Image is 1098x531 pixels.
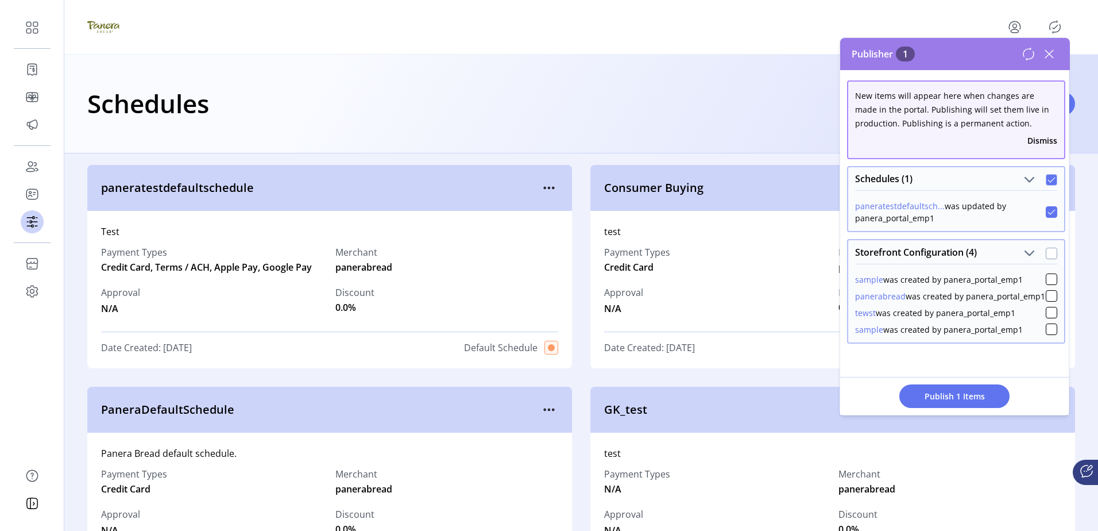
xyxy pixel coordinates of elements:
[1046,18,1064,36] button: Publisher Panel
[335,467,392,481] label: Merchant
[604,467,670,481] label: Payment Types
[604,447,1061,460] div: test
[87,11,119,43] img: logo
[101,467,167,481] label: Payment Types
[101,341,192,355] span: Date Created: [DATE]
[604,482,621,496] span: N/A
[101,179,540,197] span: paneratestdefaultschedule
[335,301,356,314] span: 0.0%
[101,260,324,274] span: Credit Card, Terms / ACH, Apple Pay, Google Pay
[855,290,1045,302] div: was created by panera_portal_emp1
[540,179,558,197] button: menu
[335,507,374,521] label: Discount
[604,507,643,521] span: Approval
[838,482,895,496] span: panerabread
[855,307,1015,319] div: was created by panera_portal_emp1
[855,200,1046,224] div: was updated by panera_portal_emp1
[838,245,895,259] label: Merchant
[855,324,1023,336] div: was created by panera_portal_emp1
[838,301,859,314] span: 0.0%
[101,245,324,259] label: Payment Types
[604,401,1043,418] span: GK_test
[838,507,877,521] label: Discount
[101,447,558,460] div: Panera Bread default schedule.
[855,324,883,336] button: sample
[604,245,670,259] label: Payment Types
[101,286,140,299] span: Approval
[838,467,895,481] label: Merchant
[604,341,695,355] span: Date Created: [DATE]
[101,507,140,521] span: Approval
[1021,245,1037,261] button: Storefront Configuration (4)
[1027,134,1057,147] button: Dismiss
[335,482,392,496] span: panerabread
[604,225,1061,238] div: test
[899,384,1010,408] button: Publish 1 Items
[852,47,915,61] span: Publisher
[855,274,1023,286] div: was created by panera_portal_emp1
[855,248,977,257] span: Storefront Configuration (4)
[604,260,654,274] span: Credit Card
[335,245,392,259] label: Merchant
[604,179,1043,197] span: Consumer Buying
[604,299,643,315] span: N/A
[838,286,877,299] label: Discount
[914,390,995,402] span: Publish 1 Items
[855,174,913,183] span: Schedules (1)
[101,225,558,238] div: Test
[855,274,883,286] button: sample
[855,290,906,302] button: panerabread
[855,90,1049,129] span: New items will appear here when changes are made in the portal. Publishing will set them live in ...
[1006,18,1024,36] button: menu
[1021,172,1037,188] button: Schedules (1)
[87,83,209,124] h1: Schedules
[101,482,150,496] span: Credit Card
[896,47,915,61] span: 1
[604,286,643,299] span: Approval
[540,401,558,419] button: menu
[855,307,876,319] button: tewst
[335,260,392,274] span: panerabread
[838,260,895,274] span: panerabread
[855,200,945,212] button: paneratestdefaultsch...
[101,401,540,418] span: PaneraDefaultSchedule
[101,299,140,315] span: N/A
[335,286,374,299] label: Discount
[464,341,538,355] span: Default Schedule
